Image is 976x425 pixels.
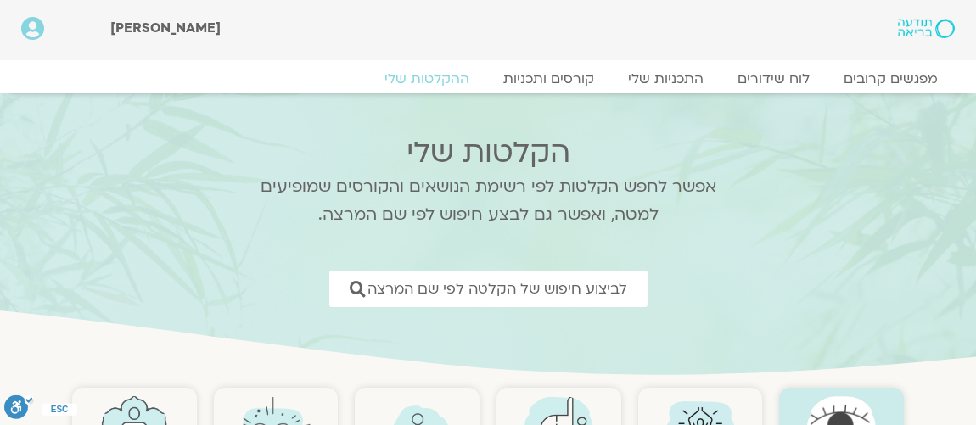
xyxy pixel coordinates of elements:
[238,173,738,229] p: אפשר לחפש הקלטות לפי רשימת הנושאים והקורסים שמופיעים למטה, ואפשר גם לבצע חיפוש לפי שם המרצה.
[238,136,738,170] h2: הקלטות שלי
[611,70,721,87] a: התכניות שלי
[367,281,627,297] span: לביצוע חיפוש של הקלטה לפי שם המרצה
[486,70,611,87] a: קורסים ותכניות
[21,70,955,87] nav: Menu
[367,70,486,87] a: ההקלטות שלי
[827,70,955,87] a: מפגשים קרובים
[110,19,221,37] span: [PERSON_NAME]
[329,271,648,307] a: לביצוע חיפוש של הקלטה לפי שם המרצה
[721,70,827,87] a: לוח שידורים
